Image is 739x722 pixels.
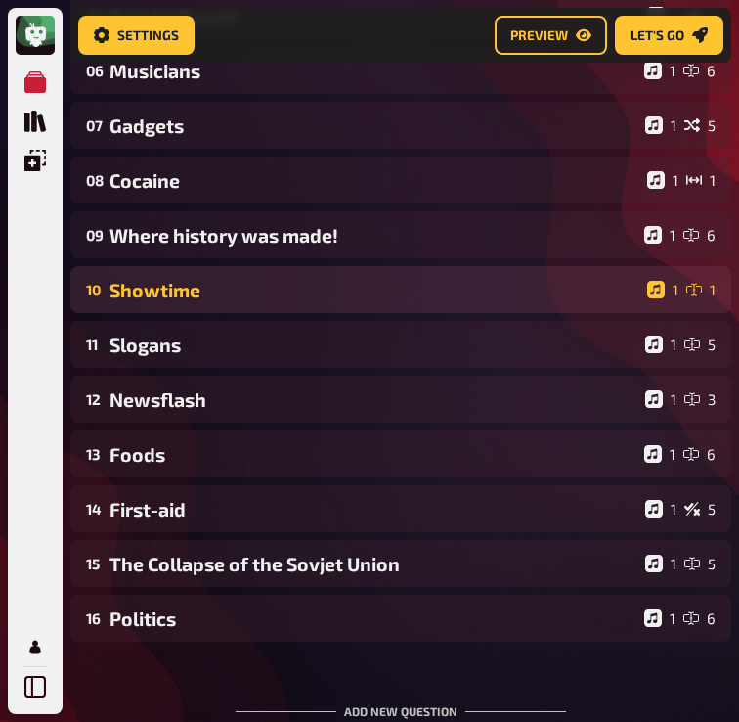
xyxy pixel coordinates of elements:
div: 06 [86,62,102,79]
div: First-aid [109,498,637,520]
div: Cocaine [109,169,639,192]
div: Politics [109,608,636,630]
div: 3 [684,390,716,408]
div: 08 [86,171,102,189]
div: 1 [645,555,676,572]
div: 07 [86,116,102,134]
a: Preview [495,16,607,55]
div: 5 [684,116,716,134]
div: 1 [645,336,676,353]
div: 6 [683,609,716,627]
div: Gadgets [109,114,637,137]
div: 13 [86,445,102,463]
div: 6 [683,62,716,79]
div: 09 [86,226,102,244]
div: 1 [647,171,678,189]
div: 5 [684,555,716,572]
span: Let's go [630,28,684,42]
div: 1 [686,281,716,298]
div: Foods [109,443,636,466]
div: 1 [645,390,676,408]
div: 1 [686,171,716,189]
div: The Collapse of the Sovjet Union [109,553,637,575]
a: My Account [16,627,55,666]
div: Slogans [109,334,637,356]
div: 16 [86,609,102,627]
div: 1 [644,609,675,627]
a: Quiz Library [16,102,55,141]
div: 15 [86,555,102,572]
div: 1 [644,62,675,79]
div: 10 [86,281,102,298]
div: 1 [644,226,675,244]
div: 1 [645,500,676,518]
div: Special Round [109,5,639,27]
div: Musicians [109,60,636,82]
span: Preview [510,28,568,42]
div: 6 [683,226,716,244]
a: My Quizzes [16,63,55,102]
div: 5 [684,500,716,518]
div: 14 [86,500,102,518]
a: Let's go [615,16,723,55]
div: 1 [644,445,675,463]
div: Where history was made! [109,224,636,247]
div: 5 [684,336,716,353]
div: 6 [683,445,716,463]
div: 1 [645,116,676,134]
a: Settings [78,16,195,55]
a: Overlays [16,141,55,180]
div: 1 [647,281,678,298]
span: Settings [117,28,179,42]
div: Showtime [109,279,639,301]
div: 11 [86,336,102,353]
div: Newsflash [109,388,637,411]
div: 12 [86,390,102,408]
